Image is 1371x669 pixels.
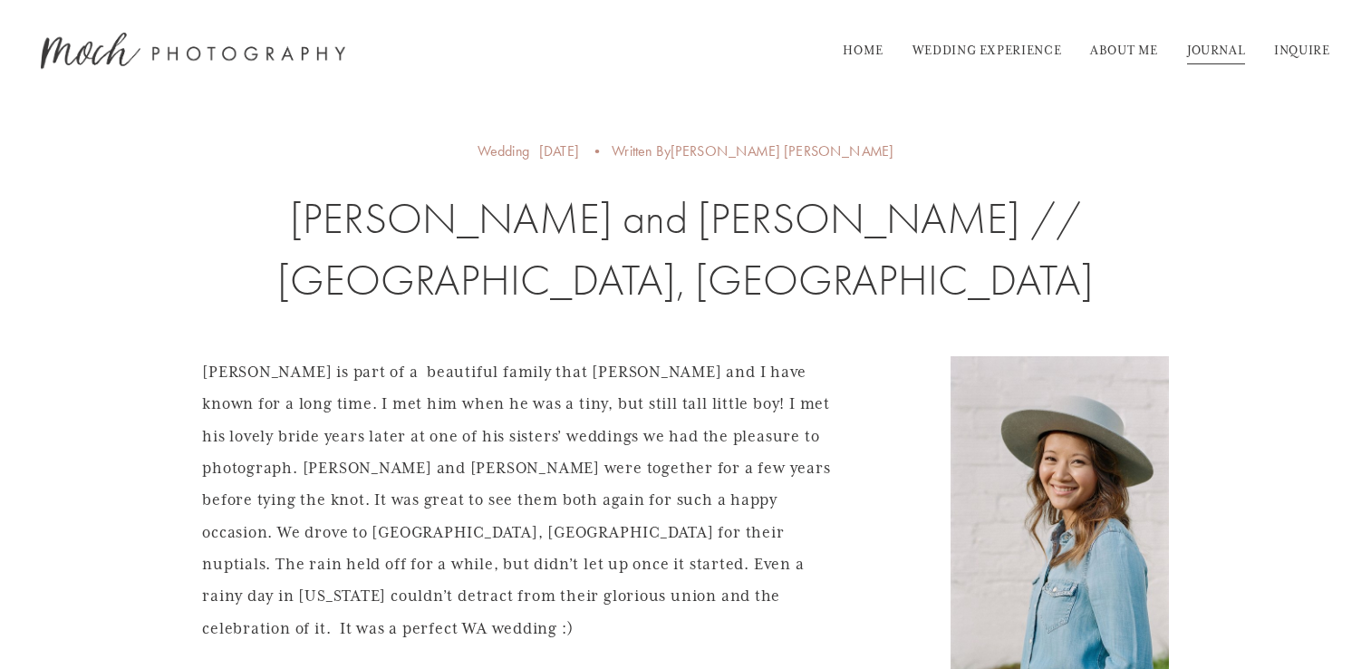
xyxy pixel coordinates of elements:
[671,142,893,160] a: [PERSON_NAME] [PERSON_NAME]
[612,144,893,159] div: Written By
[843,36,883,65] a: HOME
[912,36,1062,65] a: WEDDING EXPERIENCE
[1090,36,1158,65] a: ABOUT ME
[202,356,836,645] p: [PERSON_NAME] is part of a beautiful family that [PERSON_NAME] and I have known for a long time. ...
[202,188,1169,311] h1: [PERSON_NAME] and [PERSON_NAME] // [GEOGRAPHIC_DATA], [GEOGRAPHIC_DATA]
[1274,36,1329,65] a: INQUIRE
[539,142,579,160] span: [DATE]
[478,142,529,160] a: Wedding
[1187,36,1245,65] a: JOURNAL
[41,33,344,69] img: Moch Snyder Photography | Destination Wedding &amp; Lifestyle Film Photographer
